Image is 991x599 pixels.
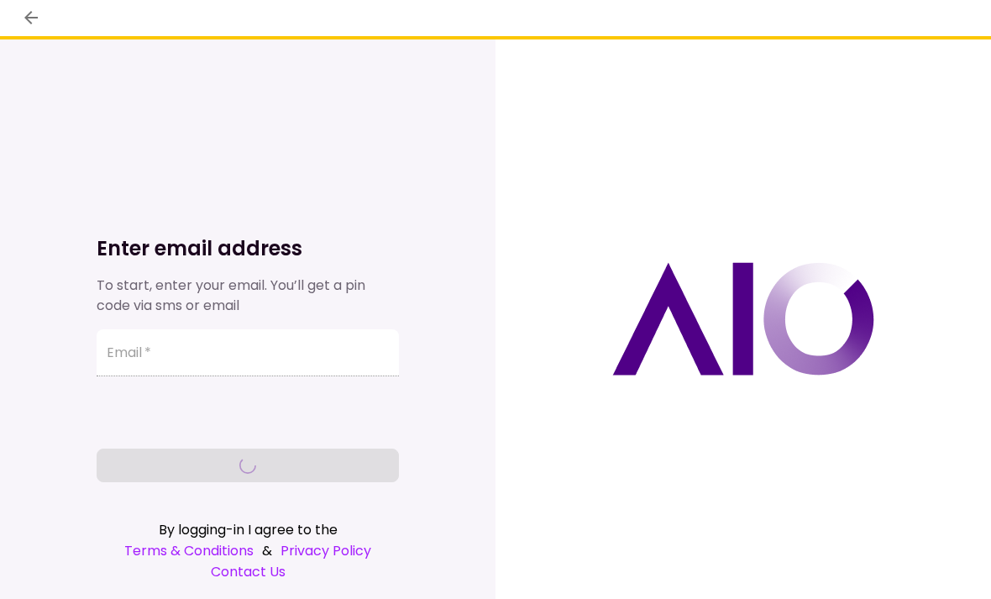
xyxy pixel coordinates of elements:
[612,262,874,376] img: AIO logo
[97,519,399,540] div: By logging-in I agree to the
[97,540,399,561] div: &
[281,540,371,561] a: Privacy Policy
[97,235,399,262] h1: Enter email address
[124,540,254,561] a: Terms & Conditions
[17,3,45,32] button: back
[97,276,399,316] div: To start, enter your email. You’ll get a pin code via sms or email
[97,561,399,582] a: Contact Us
